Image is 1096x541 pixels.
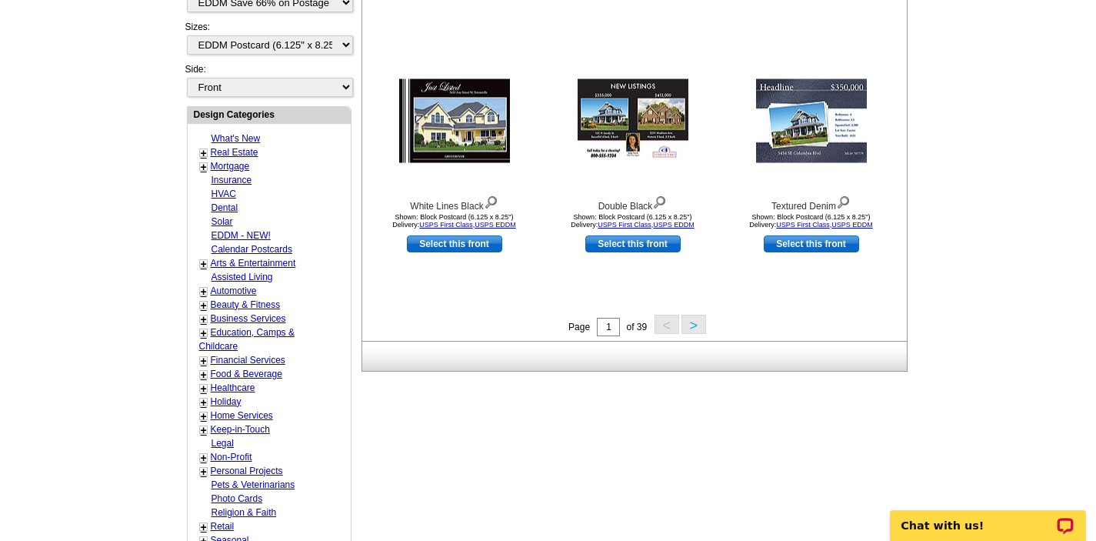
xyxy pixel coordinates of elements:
[548,213,718,229] div: Shown: Block Postcard (6.125 x 8.25") Delivery: ,
[201,466,207,478] a: +
[212,438,234,449] a: Legal
[211,521,235,532] a: Retail
[653,221,695,229] a: USPS EDDM
[201,424,207,436] a: +
[211,161,250,172] a: Mortgage
[201,369,207,381] a: +
[201,313,207,326] a: +
[212,230,271,241] a: EDDM - NEW!
[548,192,718,213] div: Double Black
[681,315,706,334] button: >
[212,175,252,185] a: Insurance
[201,258,207,270] a: +
[585,235,681,252] a: use this design
[212,244,292,255] a: Calendar Postcards
[399,79,510,163] img: White Lines Black
[211,147,258,158] a: Real Estate
[475,221,516,229] a: USPS EDDM
[211,369,282,379] a: Food & Beverage
[211,299,281,310] a: Beauty & Fitness
[201,286,207,298] a: +
[201,355,207,367] a: +
[836,192,851,209] img: view design details
[201,452,207,464] a: +
[756,79,867,163] img: Textured Denim
[652,192,667,209] img: view design details
[201,396,207,409] a: +
[211,410,273,421] a: Home Services
[211,313,286,324] a: Business Services
[211,424,270,435] a: Keep-in-Touch
[568,322,590,332] span: Page
[212,189,236,199] a: HVAC
[211,396,242,407] a: Holiday
[655,315,679,334] button: <
[419,221,473,229] a: USPS First Class
[212,479,295,490] a: Pets & Veterinarians
[199,327,295,352] a: Education, Camps & Childcare
[201,382,207,395] a: +
[211,355,285,366] a: Financial Services
[201,521,207,533] a: +
[370,192,539,213] div: White Lines Black
[764,235,859,252] a: use this design
[484,192,498,209] img: view design details
[211,258,296,269] a: Arts & Entertainment
[212,272,273,282] a: Assisted Living
[880,493,1096,541] iframe: LiveChat chat widget
[776,221,830,229] a: USPS First Class
[598,221,651,229] a: USPS First Class
[212,507,277,518] a: Religion & Faith
[201,161,207,173] a: +
[201,410,207,422] a: +
[211,452,252,463] a: Non-Profit
[212,133,261,144] a: What's New
[201,147,207,159] a: +
[578,79,688,163] img: Double Black
[370,213,539,229] div: Shown: Block Postcard (6.125 x 8.25") Delivery: ,
[407,235,502,252] a: use this design
[212,202,238,213] a: Dental
[201,299,207,312] a: +
[211,286,257,296] a: Automotive
[188,107,351,122] div: Design Categories
[201,327,207,339] a: +
[727,213,896,229] div: Shown: Block Postcard (6.125 x 8.25") Delivery: ,
[211,466,283,476] a: Personal Projects
[211,382,255,393] a: Healthcare
[727,192,896,213] div: Textured Denim
[185,20,351,62] div: Sizes:
[831,221,873,229] a: USPS EDDM
[185,62,351,99] div: Side:
[212,216,233,227] a: Solar
[626,322,647,332] span: of 39
[212,493,263,504] a: Photo Cards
